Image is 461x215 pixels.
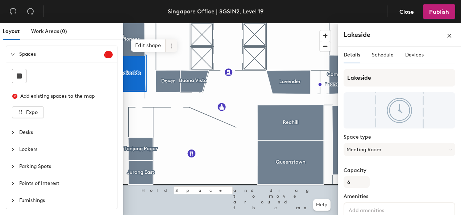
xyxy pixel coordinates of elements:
span: collapsed [11,130,15,135]
span: Layout [3,28,20,34]
span: Spaces [19,46,104,63]
span: Furnishings [19,192,113,209]
label: Capacity [344,168,455,173]
span: Close [399,8,414,15]
span: collapsed [11,147,15,152]
button: Close [393,4,420,19]
span: Publish [429,8,449,15]
span: Schedule [372,52,394,58]
button: Undo (⌘ + Z) [6,4,20,19]
span: close [447,33,452,38]
button: Help [313,199,331,211]
span: Edit shape [131,39,166,52]
span: Desks [19,124,113,141]
input: Add amenities [347,205,412,214]
div: Singapore Office | SGSIN2, Level 19 [168,7,263,16]
span: 1 [104,52,113,57]
label: Space type [344,134,455,140]
span: expanded [11,52,15,56]
button: Expo [12,106,44,118]
button: Redo (⌘ + ⇧ + Z) [23,4,38,19]
span: collapsed [11,198,15,203]
img: The space named Lakeside [344,92,455,128]
span: Points of Interest [19,175,113,192]
label: Amenities [344,194,455,199]
span: Work Areas (0) [31,28,67,34]
span: close-circle [12,94,17,99]
button: Meeting Room [344,143,455,156]
span: undo [9,8,17,15]
div: Add existing spaces to the map [20,92,107,100]
span: collapsed [11,164,15,169]
button: Publish [423,4,455,19]
span: Details [344,52,360,58]
h4: Lakeside [344,30,370,39]
span: Parking Spots [19,158,113,175]
span: Devices [405,52,424,58]
span: Expo [26,109,38,115]
sup: 1 [104,51,113,58]
span: Lockers [19,141,113,158]
span: collapsed [11,181,15,186]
